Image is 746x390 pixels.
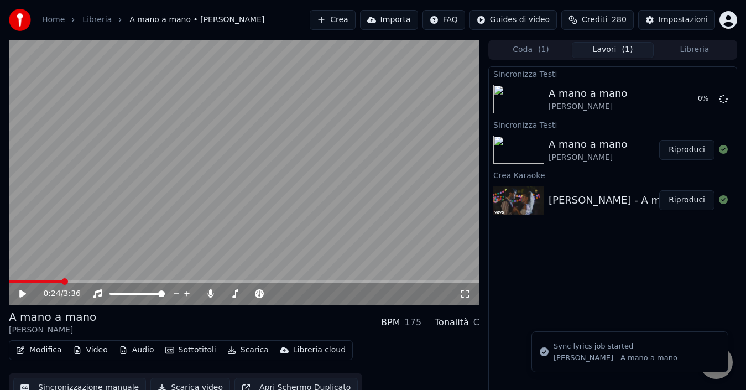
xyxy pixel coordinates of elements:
span: ( 1 ) [622,44,633,55]
button: Crea [310,10,355,30]
img: youka [9,9,31,31]
div: Libreria cloud [293,345,346,356]
div: [PERSON_NAME] - A mano a mano [549,193,720,208]
div: A mano a mano [549,86,627,101]
span: 0:24 [43,288,60,299]
span: ( 1 ) [538,44,549,55]
div: Tonalità [435,316,469,329]
a: Libreria [82,14,112,25]
div: [PERSON_NAME] [9,325,96,336]
div: BPM [381,316,400,329]
button: Audio [114,342,159,358]
div: A mano a mano [549,137,627,152]
div: [PERSON_NAME] [549,101,627,112]
button: Riproduci [659,190,714,210]
span: 280 [612,14,627,25]
button: FAQ [422,10,465,30]
div: Impostazioni [659,14,708,25]
button: Libreria [654,42,735,58]
span: A mano a mano • [PERSON_NAME] [129,14,264,25]
button: Modifica [12,342,66,358]
div: Sincronizza Testi [489,67,737,80]
div: Sincronizza Testi [489,118,737,131]
div: 175 [405,316,422,329]
div: C [473,316,479,329]
button: Video [69,342,112,358]
div: / [43,288,70,299]
button: Importa [360,10,418,30]
button: Guides di video [469,10,557,30]
nav: breadcrumb [42,14,265,25]
span: 3:36 [64,288,81,299]
button: Coda [490,42,572,58]
button: Riproduci [659,140,714,160]
div: [PERSON_NAME] [549,152,627,163]
button: Sottotitoli [161,342,221,358]
span: Crediti [582,14,607,25]
a: Home [42,14,65,25]
button: Crediti280 [561,10,634,30]
div: Crea Karaoke [489,168,737,181]
button: Scarica [223,342,273,358]
div: [PERSON_NAME] - A mano a mano [554,353,677,363]
div: 0 % [698,95,714,103]
button: Impostazioni [638,10,715,30]
button: Lavori [572,42,654,58]
div: Sync lyrics job started [554,341,677,352]
div: A mano a mano [9,309,96,325]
